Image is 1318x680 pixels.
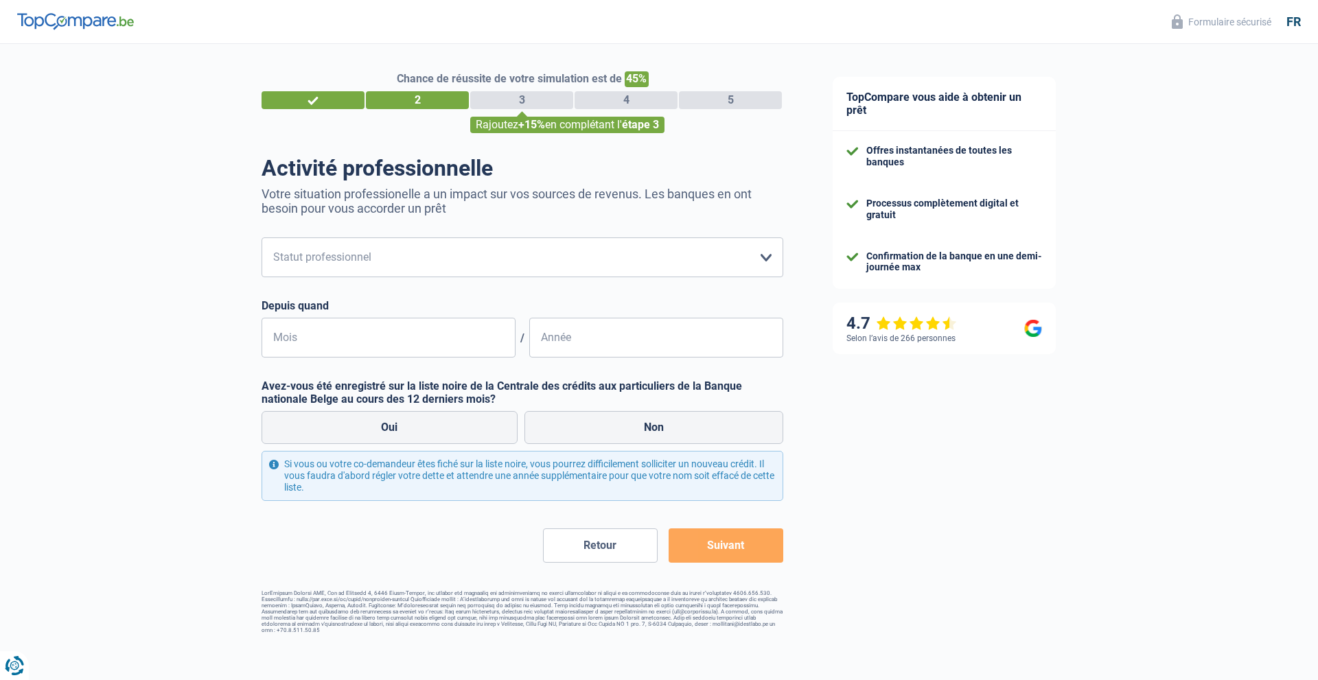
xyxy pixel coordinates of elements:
[625,71,649,87] span: 45%
[470,117,664,133] div: Rajoutez en complétant l'
[17,13,134,30] img: TopCompare Logo
[262,91,365,109] div: 1
[516,331,529,344] span: /
[669,528,783,563] button: Suivant
[575,91,678,109] div: 4
[262,451,783,500] div: Si vous ou votre co-demandeur êtes fiché sur la liste noire, vous pourrez difficilement sollicite...
[1286,14,1301,30] div: fr
[866,198,1042,221] div: Processus complètement digital et gratuit
[262,155,783,181] h1: Activité professionnelle
[262,379,783,406] label: Avez-vous été enregistré sur la liste noire de la Centrale des crédits aux particuliers de la Ban...
[397,72,622,85] span: Chance de réussite de votre simulation est de
[529,318,783,357] input: AAAA
[366,91,469,109] div: 2
[846,314,957,333] div: 4.7
[262,411,518,444] label: Oui
[846,333,956,343] div: Selon l’avis de 266 personnes
[543,528,658,563] button: Retour
[262,187,783,215] p: Votre situation professionelle a un impact sur vos sources de revenus. Les banques en ont besoin ...
[622,118,659,131] span: étape 3
[679,91,782,109] div: 5
[866,145,1042,168] div: Offres instantanées de toutes les banques
[833,77,1056,131] div: TopCompare vous aide à obtenir un prêt
[262,299,783,312] label: Depuis quand
[1164,10,1280,33] button: Formulaire sécurisé
[470,91,573,109] div: 3
[518,118,545,131] span: +15%
[262,318,516,357] input: MM
[262,590,783,633] footer: LorEmipsum Dolorsi AME, Con ad Elitsedd 4, 6446 Eiusm-Tempor, inc utlabor etd magnaaliq eni admin...
[524,411,784,444] label: Non
[866,250,1042,274] div: Confirmation de la banque en une demi-journée max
